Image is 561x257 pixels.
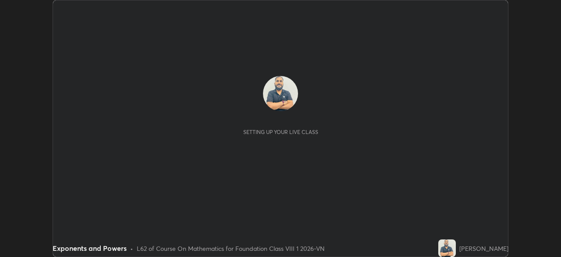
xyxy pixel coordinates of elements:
[438,239,456,257] img: 9b8ab9c298a44f67b042f8cf0c4a9eeb.jpg
[459,244,508,253] div: [PERSON_NAME]
[130,244,133,253] div: •
[243,129,318,135] div: Setting up your live class
[137,244,325,253] div: L62 of Course On Mathematics for Foundation Class VIII 1 2026-VN
[53,243,127,253] div: Exponents and Powers
[263,76,298,111] img: 9b8ab9c298a44f67b042f8cf0c4a9eeb.jpg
